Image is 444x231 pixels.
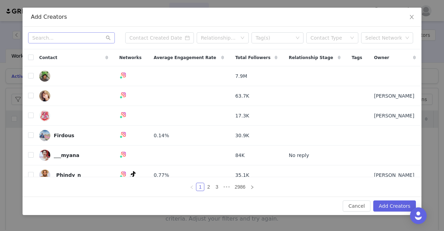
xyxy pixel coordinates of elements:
a: 2986 [232,183,247,191]
span: 7.9M [235,73,247,80]
span: Networks [119,55,142,61]
i: icon: down [296,36,300,41]
span: Tags [352,55,362,61]
span: [PERSON_NAME] [374,92,414,100]
div: Select Network [365,34,403,41]
span: Average Engagement Rate [154,55,216,61]
span: 0.77% [154,172,169,179]
button: Cancel [343,200,370,212]
a: ___myana [39,150,108,161]
a: 1 [196,183,204,191]
a: 2 [205,183,212,191]
i: icon: down [240,36,245,41]
span: Contact [39,55,57,61]
li: Next 3 Pages [221,183,232,191]
span: Relationship Stage [289,55,333,61]
li: Next Page [248,183,256,191]
button: Add Creators [373,200,416,212]
button: Close [402,8,421,27]
img: instagram.svg [121,72,126,78]
li: 2986 [232,183,248,191]
i: icon: close [409,14,415,20]
i: icon: calendar [185,35,190,40]
i: icon: left [190,185,194,189]
i: icon: right [250,185,254,189]
input: Search... [28,32,115,43]
a: Firdous [39,130,108,141]
img: d051d243-e56f-42c5-91b1-77514c61f73a--s.jpg [39,90,50,101]
span: 63.7K [235,92,249,100]
img: instagram.svg [121,92,126,98]
img: 84cd624a-42ee-4a23-999a-a0831516c7ce.jpg [39,71,50,82]
span: 0.14% [154,132,169,139]
img: instagram.svg [121,132,126,137]
input: Contact Created Date [125,32,194,43]
li: 2 [204,183,213,191]
img: instagram.svg [121,171,126,177]
span: 17.3K [235,112,249,119]
a: _Phindy_n [39,170,108,181]
div: Tag(s) [256,34,293,41]
span: [PERSON_NAME] [374,112,414,119]
div: ___myana [54,152,79,158]
span: No reply [289,152,309,159]
li: 1 [196,183,204,191]
div: Relationship Stage [201,34,237,41]
img: instagram.svg [121,112,126,117]
img: dae2c81a-bf3b-4a4b-b45f-32708e878c10.jpg [39,130,50,141]
div: Add Creators [31,13,413,21]
i: icon: down [350,36,354,41]
span: [PERSON_NAME] [374,172,414,179]
div: Contact Type [310,34,347,41]
div: _Phindy_n [54,172,81,178]
span: 84K [235,152,245,159]
span: 30.9K [235,132,249,139]
i: icon: search [106,35,111,40]
span: Total Followers [235,55,271,61]
img: 8762b915-42bb-475c-86a8-c975fedc2647.jpg [39,150,50,161]
a: 3 [213,183,221,191]
span: ••• [221,183,232,191]
img: fe08500a-8e1c-4e3b-9fdb-b51665011261.jpg [39,110,50,121]
li: 3 [213,183,221,191]
img: instagram.svg [121,151,126,157]
span: 35.1K [235,172,249,179]
li: Previous Page [188,183,196,191]
img: fd0017f7-4eda-45ac-9ee0-4cc78ccd8ee0.jpg [39,170,50,181]
span: Owner [374,55,389,61]
div: Firdous [54,133,74,138]
div: Open Intercom Messenger [410,207,427,224]
i: icon: down [405,36,409,41]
